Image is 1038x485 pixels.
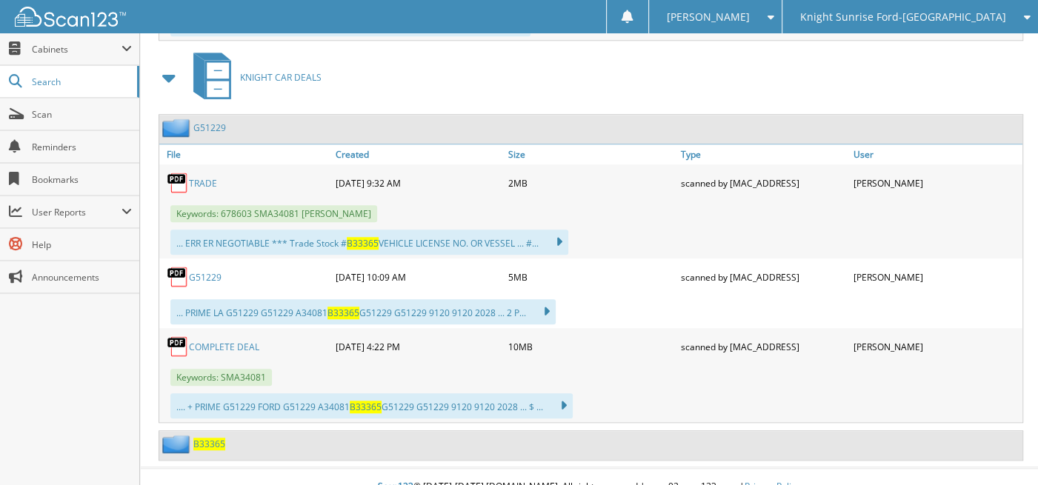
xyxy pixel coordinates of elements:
[32,43,122,56] span: Cabinets
[170,393,573,418] div: .... + PRIME G51229 FORD G51229 A34081 G51229 G51229 9120 9120 2028 ... $ ...
[332,262,505,292] div: [DATE] 10:09 AM
[677,144,850,164] a: Type
[162,118,193,137] img: folder2.png
[189,177,217,190] a: TRADE
[32,206,122,218] span: User Reports
[189,341,259,353] a: COMPLETE DEAL
[505,262,677,292] div: 5MB
[170,369,272,386] span: Keywords: SMA34081
[167,266,189,288] img: PDF.png
[15,7,126,27] img: scan123-logo-white.svg
[505,144,677,164] a: Size
[193,121,226,134] a: G51229
[193,438,225,450] a: B33365
[850,332,1022,361] div: [PERSON_NAME]
[170,205,377,222] span: Keywords: 678603 SMA34081 [PERSON_NAME]
[964,414,1038,485] iframe: Chat Widget
[850,144,1022,164] a: User
[32,173,132,186] span: Bookmarks
[167,172,189,194] img: PDF.png
[505,168,677,198] div: 2MB
[332,332,505,361] div: [DATE] 4:22 PM
[162,435,193,453] img: folder2.png
[327,307,359,319] span: B33365
[347,237,379,250] span: B33365
[167,335,189,358] img: PDF.png
[800,13,1006,21] span: Knight Sunrise Ford-[GEOGRAPHIC_DATA]
[850,168,1022,198] div: [PERSON_NAME]
[850,262,1022,292] div: [PERSON_NAME]
[32,271,132,284] span: Announcements
[170,230,568,255] div: ... ERR ER NEGOTIABLE *** Trade Stock # VEHICLE LICENSE NO. OR VESSEL ... #...
[240,71,322,84] span: KNIGHT CAR DEALS
[32,108,132,121] span: Scan
[677,332,850,361] div: scanned by [MAC_ADDRESS]
[32,238,132,251] span: Help
[159,144,332,164] a: File
[189,271,222,284] a: G51229
[677,262,850,292] div: scanned by [MAC_ADDRESS]
[184,48,322,107] a: KNIGHT CAR DEALS
[32,76,130,88] span: Search
[332,144,505,164] a: Created
[170,299,556,324] div: ... PRIME LA G51229 G51229 A34081 G51229 G51229 9120 9120 2028 ... 2 P...
[677,168,850,198] div: scanned by [MAC_ADDRESS]
[32,141,132,153] span: Reminders
[332,168,505,198] div: [DATE] 9:32 AM
[350,401,382,413] span: B33365
[505,332,677,361] div: 10MB
[667,13,750,21] span: [PERSON_NAME]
